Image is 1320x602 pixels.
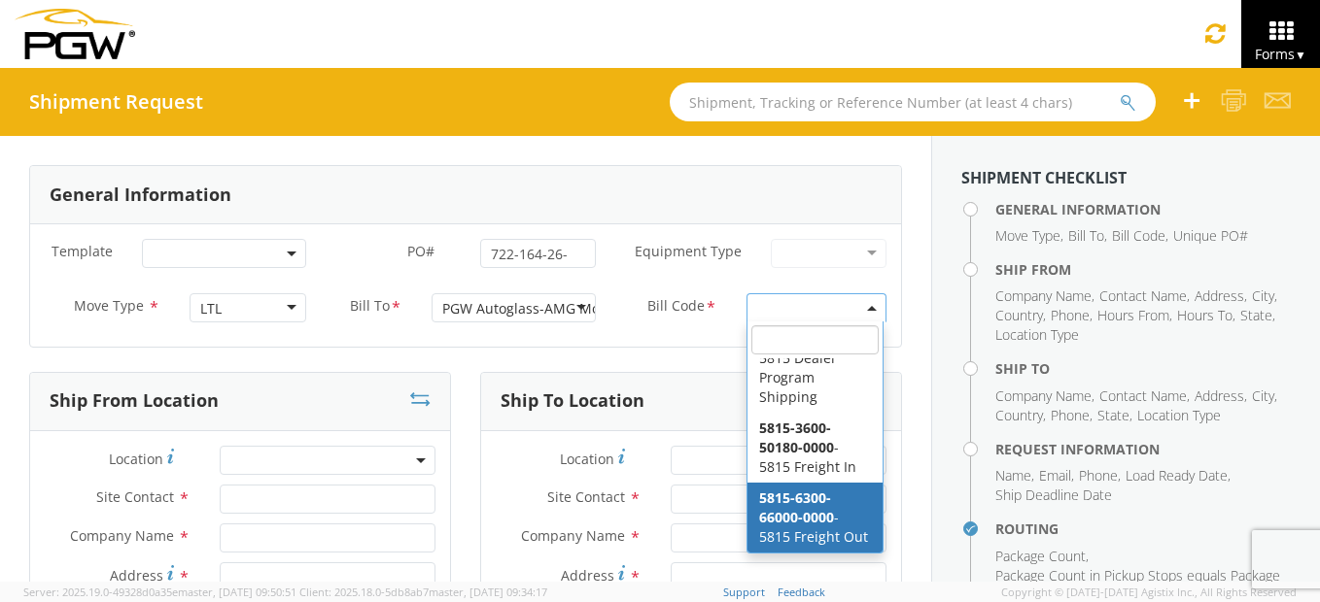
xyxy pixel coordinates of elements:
[1295,47,1306,63] span: ▼
[1240,306,1272,324] span: State
[1051,306,1090,324] span: Phone
[995,547,1086,565] span: Package Count
[1255,45,1306,63] span: Forms
[74,296,144,315] span: Move Type
[995,286,1094,306] li: ,
[560,450,614,468] span: Location
[995,325,1079,344] span: Location Type
[995,361,1291,376] h4: Ship To
[407,242,434,260] span: PO#
[547,487,625,506] span: Site Contact
[200,299,222,318] div: LTL
[1099,286,1190,306] li: ,
[995,286,1092,305] span: Company Name
[1099,386,1187,405] span: Contact Name
[995,521,1291,536] h4: Routing
[759,488,868,546] span: - 5815 Freight Out
[1195,386,1244,405] span: Address
[1195,386,1247,406] li: ,
[1051,406,1093,425] li: ,
[995,547,1089,566] li: ,
[15,9,135,59] img: pgw-form-logo-1aaa8060b1cc70fad034.png
[1097,406,1132,425] li: ,
[429,585,547,599] span: master, [DATE] 09:34:17
[995,226,1063,246] li: ,
[1240,306,1275,325] li: ,
[1252,286,1274,305] span: City
[1126,466,1231,485] li: ,
[759,418,834,456] span: 5815-3600-50180-0000
[995,406,1046,425] li: ,
[350,296,390,318] span: Bill To
[1051,306,1093,325] li: ,
[1252,386,1274,405] span: City
[1039,466,1071,485] span: Email
[961,167,1127,188] strong: Shipment Checklist
[1112,226,1168,246] li: ,
[29,91,203,113] h4: Shipment Request
[995,262,1291,277] h4: Ship From
[70,526,174,545] span: Company Name
[1097,306,1169,324] span: Hours From
[1039,466,1074,485] li: ,
[52,242,113,260] span: Template
[1051,406,1090,424] span: Phone
[1068,226,1107,246] li: ,
[670,83,1156,121] input: Shipment, Tracking or Reference Number (at least 4 chars)
[110,566,163,585] span: Address
[1195,286,1247,306] li: ,
[1079,466,1118,485] span: Phone
[1097,406,1129,424] span: State
[995,386,1094,406] li: ,
[635,242,742,260] span: Equipment Type
[759,418,856,476] span: - 5815 Freight In
[521,526,625,545] span: Company Name
[995,466,1031,485] span: Name
[1195,286,1244,305] span: Address
[1173,226,1248,245] span: Unique PO#
[995,202,1291,217] h4: General Information
[759,488,834,526] span: 5815-6300-66000-0000
[995,466,1034,485] li: ,
[1099,386,1190,406] li: ,
[1099,286,1187,305] span: Contact Name
[647,296,705,318] span: Bill Code
[1001,585,1297,600] span: Copyright © [DATE]-[DATE] Agistix Inc., All Rights Reserved
[50,391,219,411] h3: Ship From Location
[995,406,1043,424] span: Country
[1252,386,1277,406] li: ,
[23,585,296,599] span: Server: 2025.19.0-49328d0a35e
[1112,226,1165,245] span: Bill Code
[723,585,765,599] a: Support
[995,485,1112,504] span: Ship Deadline Date
[778,585,825,599] a: Feedback
[109,450,163,468] span: Location
[299,585,547,599] span: Client: 2025.18.0-5db8ab7
[561,566,614,585] span: Address
[1068,226,1104,245] span: Bill To
[178,585,296,599] span: master, [DATE] 09:50:51
[1177,306,1235,325] li: ,
[1252,286,1277,306] li: ,
[50,185,231,205] h3: General Information
[995,226,1060,245] span: Move Type
[1126,466,1228,485] span: Load Ready Date
[995,442,1291,456] h4: Request Information
[501,391,644,411] h3: Ship To Location
[759,310,839,406] span: - 5815 Dealer Program Shipping
[1177,306,1233,324] span: Hours To
[1079,466,1121,485] li: ,
[442,299,667,318] div: PGW Autoglass-AMG McAllen 5815
[995,306,1046,325] li: ,
[96,487,174,506] span: Site Contact
[995,306,1043,324] span: Country
[995,386,1092,405] span: Company Name
[1097,306,1172,325] li: ,
[1137,406,1221,424] span: Location Type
